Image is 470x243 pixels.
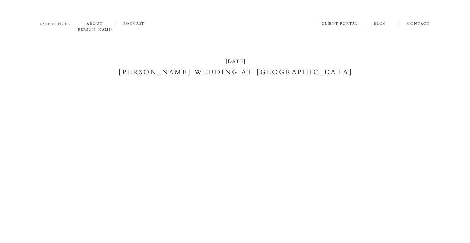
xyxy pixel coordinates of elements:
[116,21,152,27] a: podcast
[322,21,359,28] a: client portal
[91,67,380,75] h1: [PERSON_NAME] Wedding at [GEOGRAPHIC_DATA]
[40,21,72,27] a: experience
[407,21,430,27] a: contact
[74,21,115,27] a: about [PERSON_NAME]
[210,57,262,63] p: [DATE]
[362,21,398,27] a: blog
